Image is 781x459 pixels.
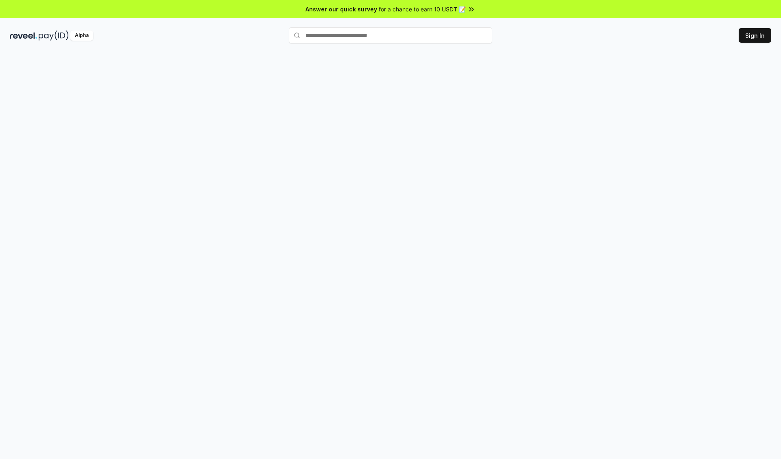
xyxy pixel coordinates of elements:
span: Answer our quick survey [305,5,377,13]
span: for a chance to earn 10 USDT 📝 [379,5,466,13]
div: Alpha [70,30,93,41]
img: reveel_dark [10,30,37,41]
img: pay_id [39,30,69,41]
button: Sign In [739,28,771,43]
